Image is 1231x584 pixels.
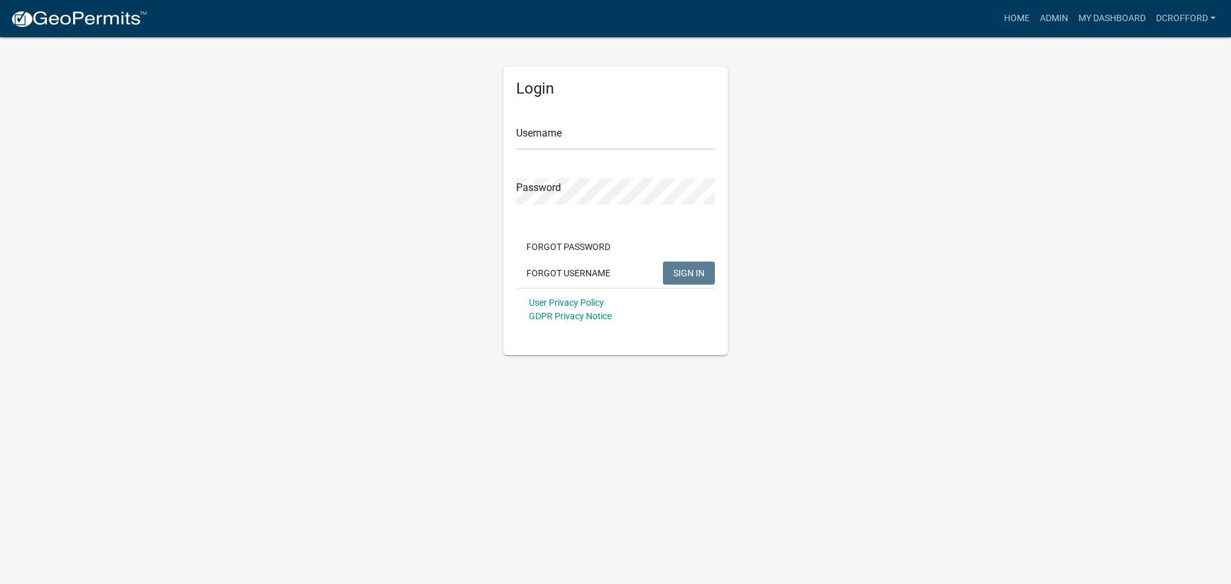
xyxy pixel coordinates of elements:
[673,267,705,278] span: SIGN IN
[999,6,1035,31] a: Home
[516,79,715,98] h5: Login
[1073,6,1151,31] a: My Dashboard
[529,311,612,321] a: GDPR Privacy Notice
[516,262,621,285] button: Forgot Username
[1151,6,1221,31] a: dcrofford
[516,235,621,258] button: Forgot Password
[1035,6,1073,31] a: Admin
[529,297,604,308] a: User Privacy Policy
[663,262,715,285] button: SIGN IN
